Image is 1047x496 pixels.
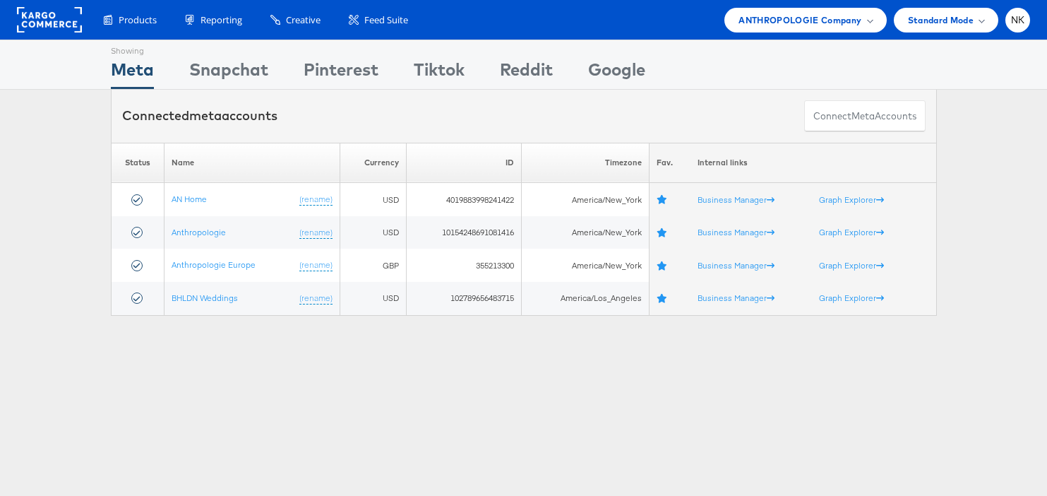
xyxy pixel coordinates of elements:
a: Business Manager [698,227,774,237]
td: America/New_York [522,249,650,282]
a: Business Manager [698,194,774,205]
th: Status [111,143,164,183]
a: Graph Explorer [819,293,884,303]
span: Feed Suite [364,13,408,27]
div: Connected accounts [122,107,277,125]
td: 355213300 [406,249,522,282]
a: Anthropologie Europe [172,259,256,270]
td: America/New_York [522,216,650,249]
span: meta [851,110,875,123]
a: BHLDN Weddings [172,293,238,303]
th: Timezone [522,143,650,183]
td: 10154248691081416 [406,216,522,249]
th: Name [164,143,340,183]
td: 4019883998241422 [406,183,522,216]
td: America/New_York [522,183,650,216]
a: Business Manager [698,260,774,271]
a: (rename) [299,227,333,239]
div: Tiktok [414,57,465,89]
span: meta [189,107,222,124]
div: Pinterest [304,57,378,89]
a: (rename) [299,259,333,271]
span: ANTHROPOLOGIE Company [738,13,861,28]
a: Graph Explorer [819,194,884,205]
span: Reporting [201,13,242,27]
td: USD [340,216,406,249]
a: (rename) [299,194,333,206]
button: ConnectmetaAccounts [804,100,926,132]
a: (rename) [299,293,333,305]
td: 102789656483715 [406,282,522,315]
td: GBP [340,249,406,282]
a: Business Manager [698,293,774,303]
div: Showing [111,40,154,57]
span: Standard Mode [908,13,974,28]
a: Anthropologie [172,227,226,237]
th: Currency [340,143,406,183]
div: Meta [111,57,154,89]
a: Graph Explorer [819,260,884,271]
th: ID [406,143,522,183]
span: NK [1011,16,1025,25]
div: Google [588,57,645,89]
span: Products [119,13,157,27]
td: USD [340,183,406,216]
div: Snapchat [189,57,268,89]
div: Reddit [500,57,553,89]
span: Creative [286,13,321,27]
a: AN Home [172,194,207,204]
td: USD [340,282,406,315]
td: America/Los_Angeles [522,282,650,315]
a: Graph Explorer [819,227,884,237]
